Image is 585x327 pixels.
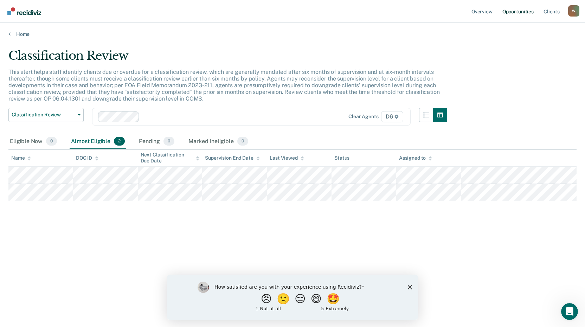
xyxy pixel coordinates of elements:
span: Classification Review [12,112,75,118]
div: Assigned to [399,155,432,161]
div: Clear agents [348,114,378,120]
span: 0 [237,137,248,146]
img: Recidiviz [7,7,41,15]
div: DOC ID [76,155,98,161]
div: Classification Review [8,49,447,69]
iframe: Intercom live chat [561,303,578,320]
button: Profile dropdown button [568,5,579,17]
div: Supervision End Date [205,155,259,161]
p: This alert helps staff identify clients due or overdue for a classification review, which are gen... [8,69,439,102]
iframe: Survey by Kim from Recidiviz [167,275,418,320]
div: Next Classification Due Date [141,152,200,164]
span: 2 [114,137,125,146]
div: Last Viewed [270,155,304,161]
span: D6 [381,111,403,122]
div: Name [11,155,31,161]
div: Pending0 [137,134,176,149]
div: Eligible Now0 [8,134,58,149]
div: Almost Eligible2 [70,134,126,149]
button: Classification Review [8,108,84,122]
div: W [568,5,579,17]
div: Status [334,155,349,161]
span: 0 [46,137,57,146]
a: Home [8,31,577,37]
span: 0 [163,137,174,146]
div: Marked Ineligible0 [187,134,250,149]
